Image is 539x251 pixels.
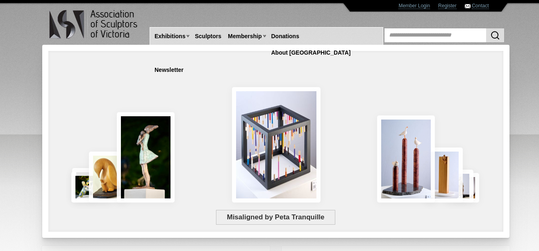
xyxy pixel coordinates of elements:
[472,3,489,9] a: Contact
[151,62,187,78] a: Newsletter
[117,112,175,203] img: Connection
[216,210,335,225] span: Misaligned by Peta Tranquille
[425,147,463,203] img: Little Frog. Big Climb
[465,4,471,8] img: Contact ASV
[191,29,225,44] a: Sculptors
[438,3,457,9] a: Register
[268,29,302,44] a: Donations
[268,45,354,60] a: About [GEOGRAPHIC_DATA]
[398,3,430,9] a: Member Login
[377,115,435,203] img: Rising Tides
[225,29,265,44] a: Membership
[151,29,189,44] a: Exhibitions
[490,30,500,40] img: Search
[49,8,139,41] img: logo.png
[232,87,321,203] img: Misaligned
